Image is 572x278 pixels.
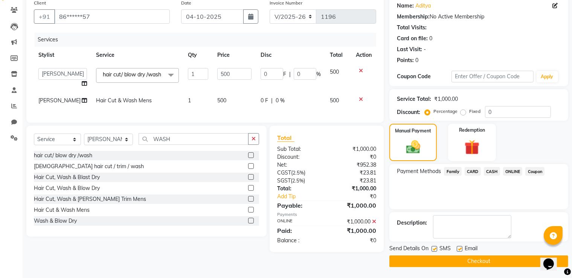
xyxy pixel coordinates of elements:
div: ( ) [272,177,327,185]
div: Discount: [272,153,327,161]
span: CGST [277,169,291,176]
span: 500 [217,97,226,104]
th: Action [351,47,376,64]
div: ONLINE [272,218,327,226]
div: Paid: [272,226,327,235]
span: | [271,97,273,105]
a: Aditya [415,2,431,10]
div: ₹23.81 [327,177,382,185]
div: ₹0 [327,153,382,161]
div: Hair Cut, Wash & Blast Dry [34,173,100,181]
span: SMS [439,245,451,254]
th: Price [213,47,256,64]
span: [PERSON_NAME] [38,97,81,104]
th: Service [92,47,183,64]
div: Wash & Blow Dry [34,217,77,225]
span: Payment Methods [397,167,441,175]
span: 500 [330,68,339,75]
input: Search by Name/Mobile/Email/Code [54,9,170,24]
th: Stylist [34,47,92,64]
iframe: chat widget [540,248,564,270]
span: hair cut/ blow dry /wash [103,71,161,78]
span: Email [465,245,477,254]
div: Name: [397,2,414,10]
div: ₹0 [336,193,382,201]
div: Membership: [397,13,430,21]
div: Hair Cut & Wash Mens [34,206,90,214]
label: Fixed [469,108,480,115]
button: Apply [537,71,558,82]
span: 2.5% [292,178,304,184]
div: Total Visits: [397,24,427,32]
div: ₹1,000.00 [434,95,458,103]
div: 0 [415,56,418,64]
div: [DEMOGRAPHIC_DATA] hair cut / trim / wash [34,163,144,170]
span: 1 [188,97,191,104]
span: Send Details On [389,245,429,254]
span: | [289,70,291,78]
div: Discount: [397,108,420,116]
div: ( ) [272,169,327,177]
div: ₹1,000.00 [327,185,382,193]
span: Family [444,167,462,176]
div: Hair Cut, Wash & Blow Dry [34,184,100,192]
button: Checkout [389,255,568,267]
span: SGST [277,177,291,184]
div: Payments [277,211,376,218]
div: ₹1,000.00 [327,201,382,210]
input: Enter Offer / Coupon Code [451,71,533,82]
span: % [316,70,321,78]
div: 0 [429,35,432,43]
span: CARD [465,167,481,176]
div: Service Total: [397,95,431,103]
div: Points: [397,56,414,64]
div: ₹952.38 [327,161,382,169]
img: _gift.svg [460,138,484,156]
span: 2.5% [293,170,304,176]
div: ₹0 [327,237,382,245]
span: Hair Cut & Wash Mens [96,97,152,104]
div: Services [35,33,382,47]
span: 0 F [261,97,268,105]
th: Qty [183,47,212,64]
div: Total: [272,185,327,193]
div: ₹1,000.00 [327,218,382,226]
div: Balance : [272,237,327,245]
div: hair cut/ blow dry /wash [34,152,92,160]
div: Sub Total: [272,145,327,153]
div: No Active Membership [397,13,561,21]
img: _cash.svg [402,139,425,155]
div: ₹1,000.00 [327,145,382,153]
span: Coupon [525,167,545,176]
div: Coupon Code [397,73,451,81]
span: CASH [484,167,500,176]
a: x [161,71,165,78]
div: Card on file: [397,35,428,43]
input: Search or Scan [139,133,249,145]
div: Payable: [272,201,327,210]
div: ₹1,000.00 [327,226,382,235]
div: Last Visit: [397,46,422,53]
th: Disc [256,47,325,64]
button: +91 [34,9,55,24]
label: Percentage [433,108,458,115]
div: Net: [272,161,327,169]
span: 0 % [276,97,285,105]
label: Manual Payment [395,128,431,134]
span: F [283,70,286,78]
a: Add Tip [272,193,336,201]
div: - [424,46,426,53]
label: Redemption [459,127,485,134]
div: Hair Cut, Wash & [PERSON_NAME] Trim Mens [34,195,146,203]
span: Total [277,134,294,142]
div: Description: [397,219,427,227]
div: ₹23.81 [327,169,382,177]
th: Total [325,47,351,64]
span: ONLINE [503,167,523,176]
span: 500 [330,97,339,104]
